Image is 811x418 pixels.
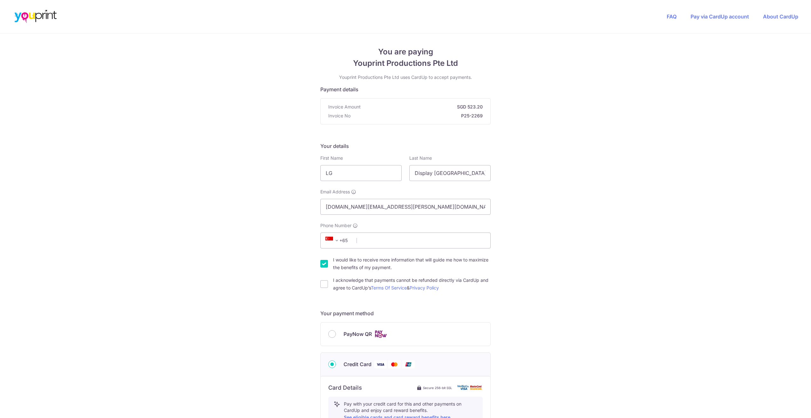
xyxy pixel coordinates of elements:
[320,46,491,58] span: You are paying
[328,360,483,368] div: Credit Card Visa Mastercard Union Pay
[667,13,677,20] a: FAQ
[344,360,371,368] span: Credit Card
[328,113,351,119] span: Invoice No
[320,310,491,317] h5: Your payment method
[333,256,491,271] label: I would like to receive more information that will guide me how to maximize the benefits of my pa...
[320,142,491,150] h5: Your details
[333,276,491,292] label: I acknowledge that payments cannot be refunded directly via CardUp and agree to CardUp’s &
[388,360,401,368] img: Mastercard
[328,384,362,392] h6: Card Details
[344,330,372,338] span: PayNow QR
[691,13,749,20] a: Pay via CardUp account
[353,113,483,119] strong: P25-2269
[320,58,491,69] span: Youprint Productions Pte Ltd
[363,104,483,110] strong: SGD 523.20
[320,86,491,93] h5: Payment details
[423,385,452,390] span: Secure 256-bit SSL
[328,330,483,338] div: PayNow QR Cards logo
[328,104,361,110] span: Invoice Amount
[320,165,402,181] input: First name
[402,360,415,368] img: Union Pay
[763,13,798,20] a: About CardUp
[324,237,352,244] span: +65
[374,360,387,368] img: Visa
[371,285,407,290] a: Terms Of Service
[325,237,341,244] span: +65
[409,165,491,181] input: Last name
[320,155,343,161] label: First Name
[410,285,439,290] a: Privacy Policy
[409,155,432,161] label: Last Name
[320,189,350,195] span: Email Address
[320,74,491,80] p: Youprint Productions Pte Ltd uses CardUp to accept payments.
[320,199,491,215] input: Email address
[374,330,387,338] img: Cards logo
[320,222,351,229] span: Phone Number
[457,385,483,390] img: card secure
